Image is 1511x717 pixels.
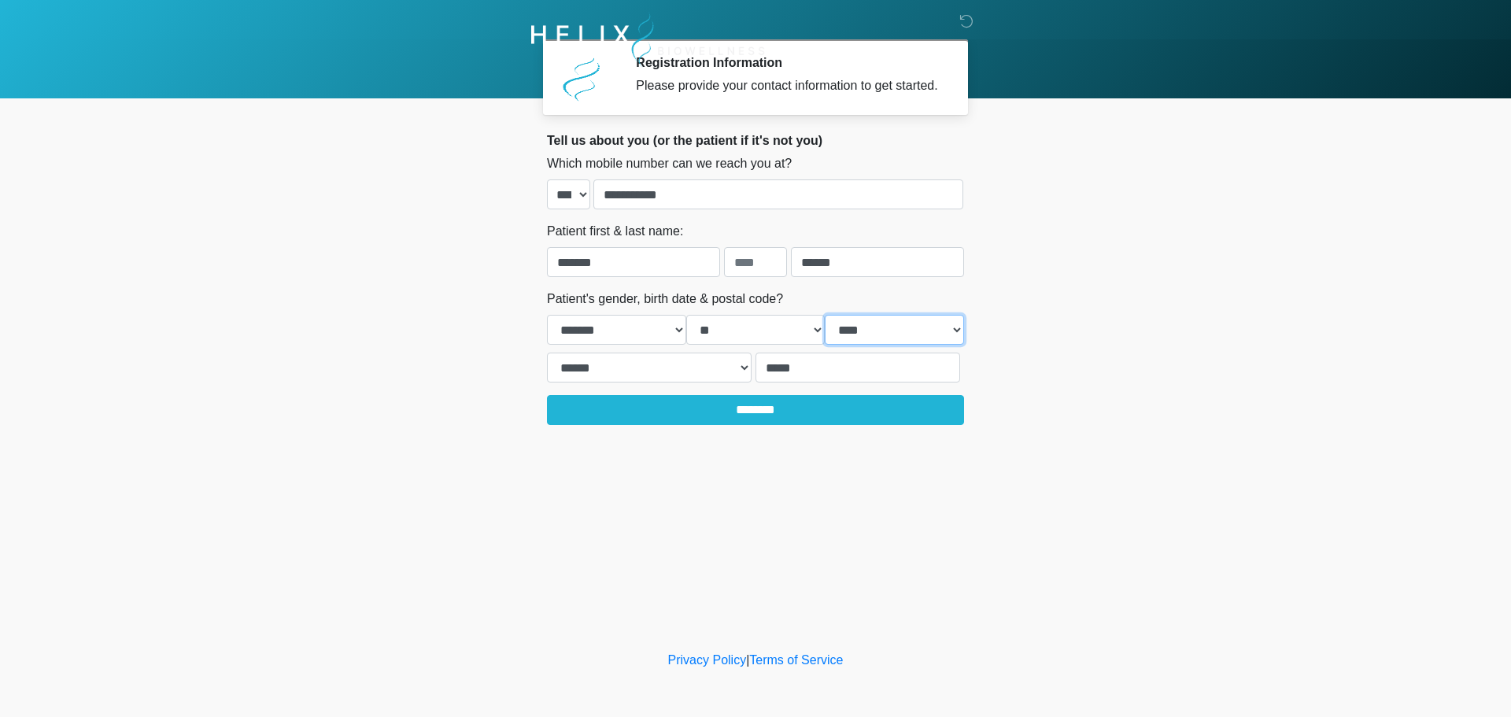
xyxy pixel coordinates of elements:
label: Patient's gender, birth date & postal code? [547,290,783,309]
label: Which mobile number can we reach you at? [547,154,792,173]
h2: Tell us about you (or the patient if it's not you) [547,133,964,148]
a: Privacy Policy [668,653,747,667]
img: Helix Biowellness Logo [531,12,765,68]
a: Terms of Service [749,653,843,667]
label: Patient first & last name: [547,222,683,241]
div: Please provide your contact information to get started. [636,76,940,95]
a: | [746,653,749,667]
